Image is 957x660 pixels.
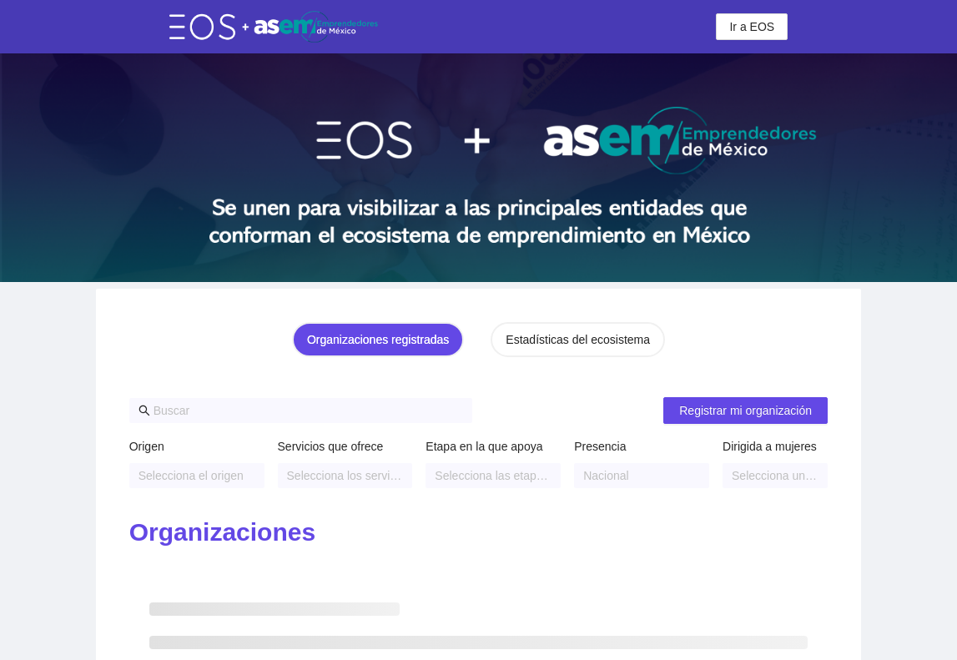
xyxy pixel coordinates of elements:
[716,13,788,40] button: Ir a EOS
[139,405,150,416] span: search
[129,516,829,550] h2: Organizaciones
[663,397,828,424] button: Registrar mi organización
[307,330,449,349] div: Organizaciones registradas
[679,401,812,420] span: Registrar mi organización
[278,437,384,456] label: Servicios que ofrece
[154,401,463,420] input: Buscar
[723,437,817,456] label: Dirigida a mujeres
[426,437,542,456] label: Etapa en la que apoya
[506,330,650,349] div: Estadísticas del ecosistema
[729,18,774,36] span: Ir a EOS
[129,437,164,456] label: Origen
[574,437,626,456] label: Presencia
[169,11,378,42] img: eos-asem-logo.38b026ae.png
